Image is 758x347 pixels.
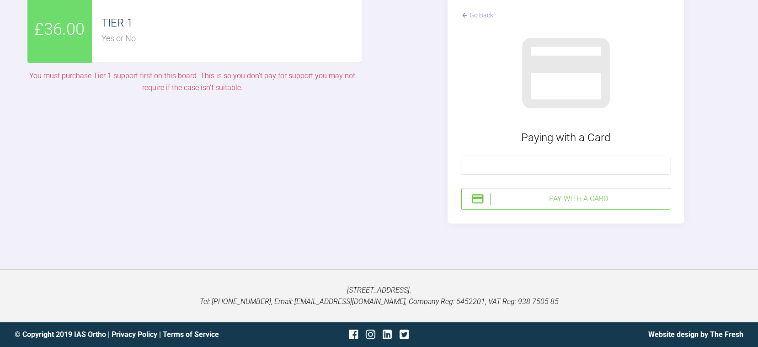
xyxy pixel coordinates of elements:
div: Yes or No [101,32,362,45]
div: Paying with a Card [461,129,670,146]
iframe: Secure card payment input frame [467,160,664,169]
img: arrowBack.f0745bb9.svg [461,10,468,20]
div: Go Back [470,10,493,20]
div: You must purchase Tier 1 support first on this board. This is so you don't pay for support you ma... [27,70,357,93]
a: Terms of Service [163,330,219,339]
img: stripeGray.902526a8.svg [513,21,619,126]
span: £36.00 [34,16,85,43]
div: TIER 1 [101,14,362,32]
p: [STREET_ADDRESS]. Tel: [PHONE_NUMBER], Email: [EMAIL_ADDRESS][DOMAIN_NAME], Company Reg: 6452201,... [15,284,743,308]
div: © Copyright 2019 IAS Ortho | | [15,329,257,341]
a: Privacy Policy [112,330,157,339]
img: stripeIcon.ae7d7783.svg [471,192,485,206]
a: Website design by The Fresh [648,330,743,339]
div: Pay with a Card [490,193,666,205]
